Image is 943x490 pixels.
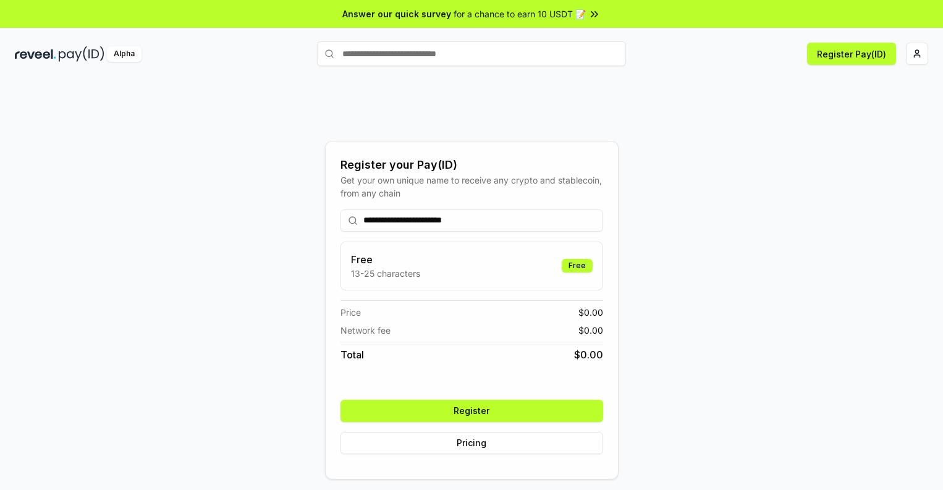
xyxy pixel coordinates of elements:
[454,7,586,20] span: for a chance to earn 10 USDT 📝
[340,156,603,174] div: Register your Pay(ID)
[340,432,603,454] button: Pricing
[107,46,142,62] div: Alpha
[562,259,593,272] div: Free
[340,400,603,422] button: Register
[342,7,451,20] span: Answer our quick survey
[351,252,420,267] h3: Free
[574,347,603,362] span: $ 0.00
[578,306,603,319] span: $ 0.00
[340,306,361,319] span: Price
[807,43,896,65] button: Register Pay(ID)
[340,174,603,200] div: Get your own unique name to receive any crypto and stablecoin, from any chain
[578,324,603,337] span: $ 0.00
[340,347,364,362] span: Total
[15,46,56,62] img: reveel_dark
[59,46,104,62] img: pay_id
[340,324,391,337] span: Network fee
[351,267,420,280] p: 13-25 characters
